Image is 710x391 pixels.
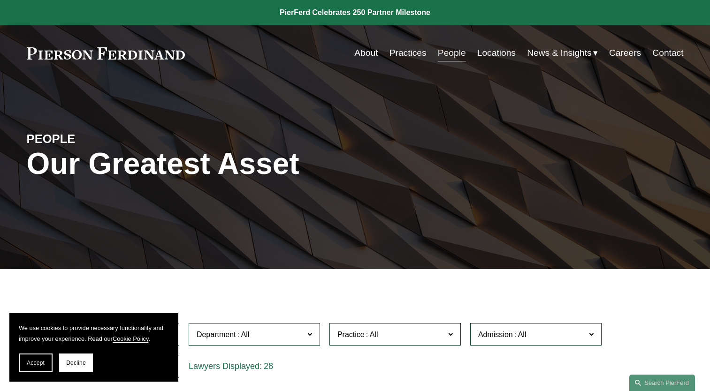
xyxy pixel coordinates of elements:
[27,360,45,366] span: Accept
[389,44,427,62] a: Practices
[629,375,695,391] a: Search this site
[477,44,516,62] a: Locations
[337,331,365,338] span: Practice
[27,147,465,181] h1: Our Greatest Asset
[652,44,683,62] a: Contact
[9,313,178,382] section: Cookie banner
[113,335,149,342] a: Cookie Policy
[59,353,93,372] button: Decline
[354,44,378,62] a: About
[19,323,169,344] p: We use cookies to provide necessary functionality and improve your experience. Read our .
[527,44,598,62] a: folder dropdown
[27,131,191,146] h4: PEOPLE
[197,331,236,338] span: Department
[609,44,641,62] a: Careers
[19,353,53,372] button: Accept
[66,360,86,366] span: Decline
[264,361,273,371] span: 28
[527,45,592,61] span: News & Insights
[438,44,466,62] a: People
[478,331,513,338] span: Admission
